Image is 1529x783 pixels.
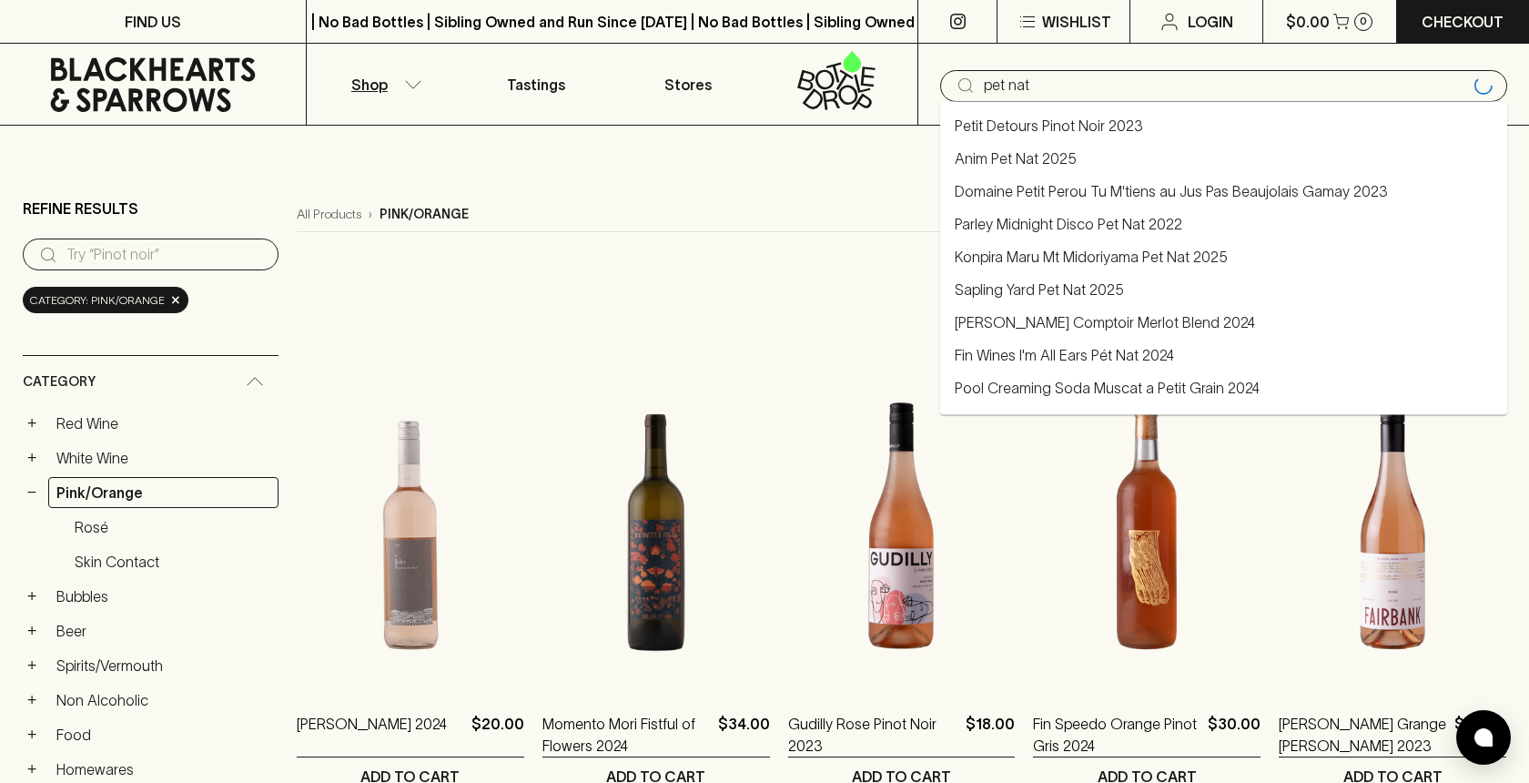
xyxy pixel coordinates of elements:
a: Sapling Yard Pet Nat 2025 [955,279,1124,300]
p: Shop [351,74,388,96]
p: $0.00 [1286,11,1330,33]
a: Domaine Petit Perou Tu M'tiens au Jus Pas Beaujolais Gamay 2023 [955,180,1388,202]
p: Tastings [507,74,565,96]
img: Sutton Grange Fairbank Rose 2023 [1279,367,1506,686]
p: $34.00 [718,713,770,757]
a: Beer [48,615,278,646]
span: × [170,290,181,310]
button: + [23,691,41,709]
p: $20.00 [471,713,524,757]
a: Non Alcoholic [48,685,278,716]
button: + [23,760,41,778]
p: Refine Results [23,198,138,219]
button: Shop [307,44,460,125]
a: [PERSON_NAME] Comptoir Merlot Blend 2024 [955,311,1255,333]
button: + [23,449,41,467]
p: $33.00 [1454,713,1506,757]
button: + [23,414,41,432]
a: Food [48,719,278,750]
a: Petit Detours Pinot Noir 2023 [955,115,1143,137]
img: bubble-icon [1474,728,1493,747]
a: White Wine [48,442,278,473]
p: $30.00 [1208,713,1261,757]
a: Stores [613,44,765,125]
a: [PERSON_NAME] Grange [PERSON_NAME] 2023 [1279,713,1447,757]
a: Fin Speedo Orange Pinot Gris 2024 [1033,713,1200,757]
a: Pink/Orange [48,477,278,508]
img: Momento Mori Fistful of Flowers 2024 [542,367,770,686]
a: Momento Mori Fistful of Flowers 2024 [542,713,711,757]
img: Gudilly Rose Pinot Noir 2023 [788,367,1016,686]
a: Gudilly Rose Pinot Noir 2023 [788,713,959,757]
button: + [23,622,41,640]
img: Fin Speedo Orange Pinot Gris 2024 [1033,367,1261,686]
p: Wishlist [1042,11,1111,33]
a: All Products [297,205,361,224]
p: Stores [664,74,712,96]
a: Tastings [460,44,613,125]
a: Spirits/Vermouth [48,650,278,681]
p: › [369,205,372,224]
p: FIND US [125,11,181,33]
p: Checkout [1422,11,1504,33]
a: Fin Wines I'm All Ears Pét Nat 2024 [955,344,1174,366]
a: Bubbles [48,581,278,612]
a: [PERSON_NAME] 2024 [297,713,447,757]
a: Skin Contact [66,546,278,577]
button: + [23,656,41,675]
button: + [23,726,41,744]
a: Anim Pet Nat 2025 [955,147,1077,169]
p: $18.00 [966,713,1015,757]
a: Parley Midnight Disco Pet Nat 2022 [955,213,1182,235]
p: pink/orange [380,205,469,224]
img: Jules Rosé 2024 [297,367,524,686]
p: Login [1188,11,1233,33]
span: Category [23,371,96,393]
a: Konpira Maru Mt Midoriyama Pet Nat 2025 [955,246,1228,268]
span: Category: pink/orange [30,291,165,310]
a: Rosé [66,512,278,543]
input: Try “Pinot noir” [66,240,264,269]
a: Pool Creaming Soda Muscat a Petit Grain 2024 [955,377,1260,399]
div: Category [23,356,278,408]
a: Red Wine [48,408,278,439]
button: + [23,587,41,605]
p: 0 [1360,16,1367,26]
button: − [23,483,41,502]
a: Brini Estate B Three Grenache 2023 [955,410,1189,432]
input: Try "Pinot noir" [984,71,1467,100]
